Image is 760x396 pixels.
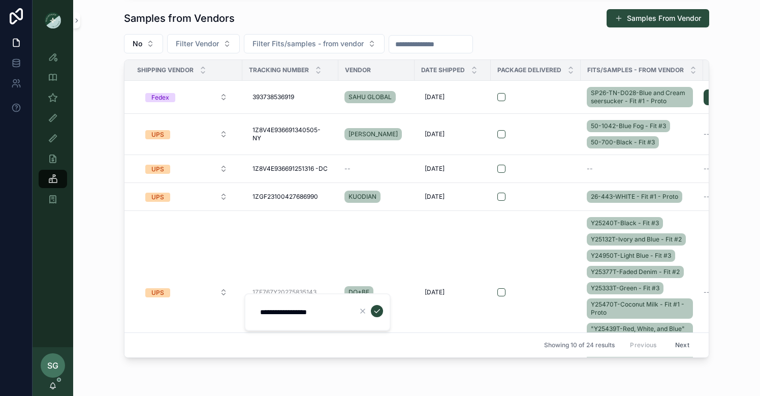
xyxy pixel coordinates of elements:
div: UPS [151,193,164,202]
a: [DATE] [421,161,485,177]
a: 50-1042-Blue Fog - Fit #3 [587,120,670,132]
button: Select Button [124,34,163,53]
a: -- [587,165,697,173]
a: 1ZGF23100427686990 [248,189,332,205]
span: DO+BE [349,288,369,296]
span: 1Z8V4E936691251316 -DC [252,165,328,173]
span: Shipping Vendor [137,66,194,74]
a: [DATE] [421,126,485,142]
a: 50-1042-Blue Fog - Fit #350-700-Black - Fit #3 [587,118,697,150]
a: 1ZF767Y20275835143 [248,284,332,300]
img: App logo [45,12,61,28]
a: 1Z8V4E936691251316 -DC [248,161,332,177]
span: [DATE] [425,193,445,201]
a: [DATE] [421,284,485,300]
span: Package Delivered [497,66,561,74]
span: Y25377T-Faded Denim - Fit #2 [591,268,680,276]
span: Vendor [345,66,371,74]
a: SAHU GLOBAL [344,89,408,105]
a: Y24950T-Light Blue - Fit #3 [587,250,675,262]
a: Y25132T-Ivory and Blue - Fit #2 [587,233,686,246]
a: SP26-TN-D028-Blue and Cream seersucker - Fit #1 - Proto [587,87,693,107]
span: No [133,39,142,49]
span: Fits/samples - from vendor [587,66,684,74]
a: -- [344,165,408,173]
div: Fedex [151,93,169,102]
button: Select Button [167,34,240,53]
span: 1ZGF23100427686990 [252,193,318,201]
a: 393738536919 [248,89,332,105]
button: Select Button [137,283,236,301]
a: Y25240T-Black - Fit #3 [587,217,663,229]
span: [DATE] [425,165,445,173]
a: [PERSON_NAME] [344,126,408,142]
a: 26-443-WHITE - Fit #1 - Proto [587,189,697,205]
span: [DATE] [425,93,445,101]
div: scrollable content [33,41,73,222]
button: Select Button [137,188,236,206]
span: Y25333T-Green - Fit #3 [591,284,659,292]
span: SAHU GLOBAL [349,93,392,101]
button: Select Button [137,88,236,106]
span: Showing 10 of 24 results [544,341,615,349]
div: UPS [151,288,164,297]
a: Select Button [137,283,236,302]
a: DO+BE [344,286,373,298]
a: SP26-TN-D028-Blue and Cream seersucker - Fit #1 - Proto [587,85,697,109]
a: Y25240T-Black - Fit #3Y25132T-Ivory and Blue - Fit #2Y24950T-Light Blue - Fit #3Y25377T-Faded Den... [587,215,697,370]
span: Y25240T-Black - Fit #3 [591,219,659,227]
span: SG [47,359,58,372]
a: SAHU GLOBAL [344,91,396,103]
span: SP26-TN-D028-Blue and Cream seersucker - Fit #1 - Proto [591,89,689,105]
span: -- [704,130,710,138]
span: 50-700-Black - Fit #3 [591,138,655,146]
div: UPS [151,130,164,139]
a: "Y25439T-Red, White, and Blue" - Fit #1 - Proto [587,323,693,343]
button: Next [668,338,696,353]
button: Select Button [244,34,385,53]
button: Select Button [137,160,236,178]
span: Filter Vendor [176,39,219,49]
a: 1Z8V4E936691340505-NY [248,122,332,146]
a: [PERSON_NAME] [344,128,402,140]
span: "Y25439T-Red, White, and Blue" - Fit #1 - Proto [591,325,689,341]
a: [DATE] [421,189,485,205]
span: -- [704,165,710,173]
a: Y25377T-Faded Denim - Fit #2 [587,266,684,278]
span: Tracking Number [249,66,309,74]
a: Y25470T-Coconut Milk - Fit #1 - Proto [587,298,693,319]
span: Y25132T-Ivory and Blue - Fit #2 [591,235,682,243]
span: Filter Fits/samples - from vendor [252,39,364,49]
span: -- [344,165,351,173]
a: 26-443-WHITE - Fit #1 - Proto [587,191,682,203]
button: Samples From Vendor [607,9,709,27]
button: Select Button [137,125,236,143]
span: 1Z8V4E936691340505-NY [252,126,328,142]
a: KUODIAN [344,189,408,205]
div: UPS [151,165,164,174]
span: Y24950T-Light Blue - Fit #3 [591,252,671,260]
span: 50-1042-Blue Fog - Fit #3 [591,122,666,130]
span: Y25470T-Coconut Milk - Fit #1 - Proto [591,300,689,317]
span: Date Shipped [421,66,465,74]
a: KUODIAN [344,191,381,203]
span: 1ZF767Y20275835143 [252,288,316,296]
span: [DATE] [425,130,445,138]
a: Y25333T-Green - Fit #3 [587,282,663,294]
h1: Samples from Vendors [124,11,235,25]
span: [PERSON_NAME] [349,130,398,138]
span: 26-443-WHITE - Fit #1 - Proto [591,193,678,201]
a: [DATE] [421,89,485,105]
span: KUODIAN [349,193,376,201]
a: Select Button [137,125,236,144]
a: Select Button [137,159,236,178]
a: DO+BE [344,284,408,300]
span: [DATE] [425,288,445,296]
a: 50-700-Black - Fit #3 [587,136,659,148]
a: Select Button [137,87,236,107]
span: 393738536919 [252,93,294,101]
span: -- [704,288,710,296]
span: -- [704,193,710,201]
